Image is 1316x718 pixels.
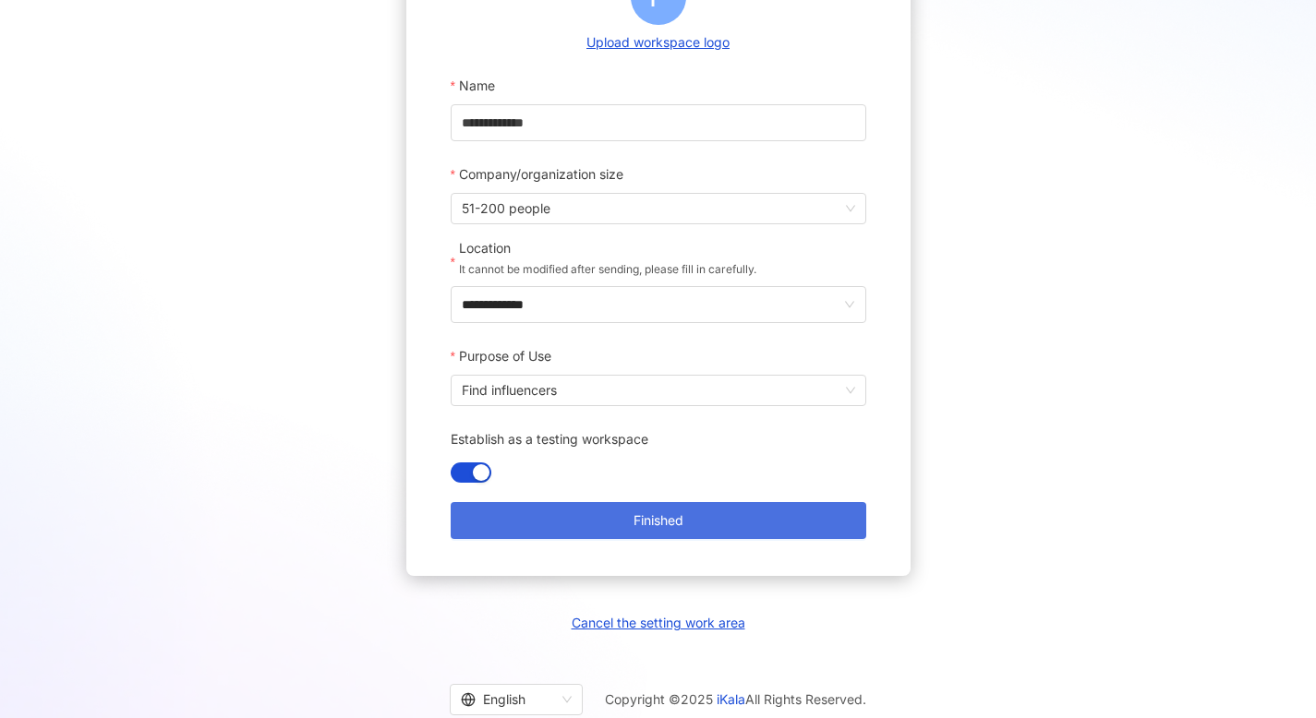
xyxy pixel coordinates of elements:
div: Location [459,239,756,257]
input: Name [451,104,866,141]
span: Finished [634,513,683,528]
span: Find influencers [462,376,855,405]
span: Copyright © 2025 All Rights Reserved. [605,688,866,711]
a: iKala [717,691,745,707]
button: Upload workspace logo [581,32,735,53]
button: Cancel the setting work area [566,613,751,633]
div: English [461,685,555,714]
button: Establish as a testing workspace [451,462,491,483]
span: 51-200 people [462,194,855,223]
span: down [844,299,855,310]
button: Finished [451,502,866,539]
label: Company/organization size [451,156,636,193]
p: It cannot be modified after sending, please fill in carefully. [459,260,756,279]
label: Purpose of Use [451,338,564,375]
label: Establish as a testing workspace [451,421,661,458]
label: Name [451,67,508,104]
